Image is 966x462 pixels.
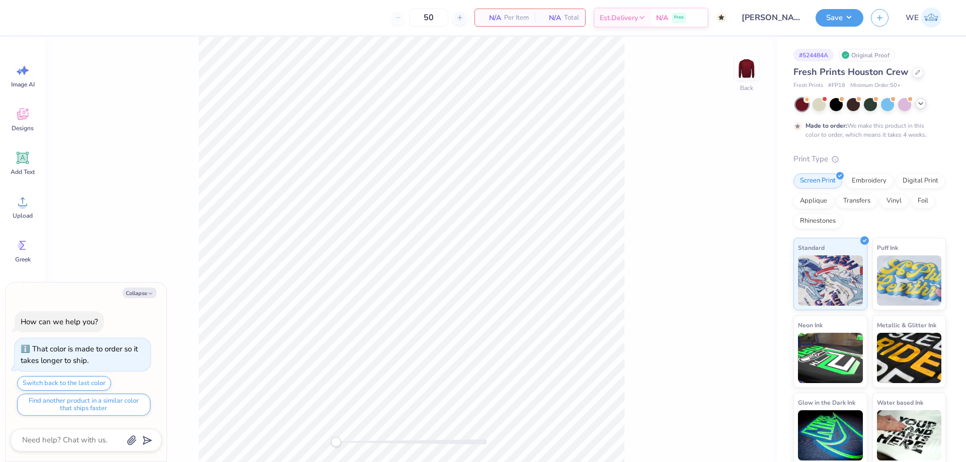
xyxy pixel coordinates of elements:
[12,124,34,132] span: Designs
[564,13,579,23] span: Total
[877,255,942,306] img: Puff Ink
[793,49,834,61] div: # 524484A
[541,13,561,23] span: N/A
[837,194,877,209] div: Transfers
[481,13,501,23] span: N/A
[11,80,35,88] span: Image AI
[901,8,946,28] a: WE
[798,255,863,306] img: Standard
[877,410,942,460] img: Water based Ink
[674,14,684,21] span: Free
[409,9,448,27] input: – –
[331,437,341,447] div: Accessibility label
[798,242,825,253] span: Standard
[850,81,901,90] span: Minimum Order: 50 +
[798,333,863,383] img: Neon Ink
[13,212,33,220] span: Upload
[734,8,808,28] input: Untitled Design
[793,81,823,90] span: Fresh Prints
[504,13,529,23] span: Per Item
[906,12,919,24] span: WE
[737,58,757,78] img: Back
[793,173,842,189] div: Screen Print
[793,66,908,78] span: Fresh Prints Houston Crew
[21,344,138,365] div: That color is made to order so it takes longer to ship.
[793,194,834,209] div: Applique
[877,242,898,253] span: Puff Ink
[880,194,908,209] div: Vinyl
[839,49,895,61] div: Original Proof
[921,8,941,28] img: Werrine Empeynado
[17,394,150,416] button: Find another product in a similar color that ships faster
[806,122,847,130] strong: Made to order:
[798,320,823,330] span: Neon Ink
[798,397,855,408] span: Glow in the Dark Ink
[793,153,946,165] div: Print Type
[740,83,753,93] div: Back
[123,288,156,298] button: Collapse
[806,121,929,139] div: We make this product in this color to order, which means it takes 4 weeks.
[845,173,893,189] div: Embroidery
[798,410,863,460] img: Glow in the Dark Ink
[15,255,31,263] span: Greek
[816,9,863,27] button: Save
[656,13,668,23] span: N/A
[21,317,98,327] div: How can we help you?
[600,13,638,23] span: Est. Delivery
[896,173,945,189] div: Digital Print
[877,333,942,383] img: Metallic & Glitter Ink
[17,376,111,391] button: Switch back to the last color
[877,397,923,408] span: Water based Ink
[877,320,936,330] span: Metallic & Glitter Ink
[911,194,935,209] div: Foil
[11,168,35,176] span: Add Text
[793,214,842,229] div: Rhinestones
[828,81,845,90] span: # FP18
